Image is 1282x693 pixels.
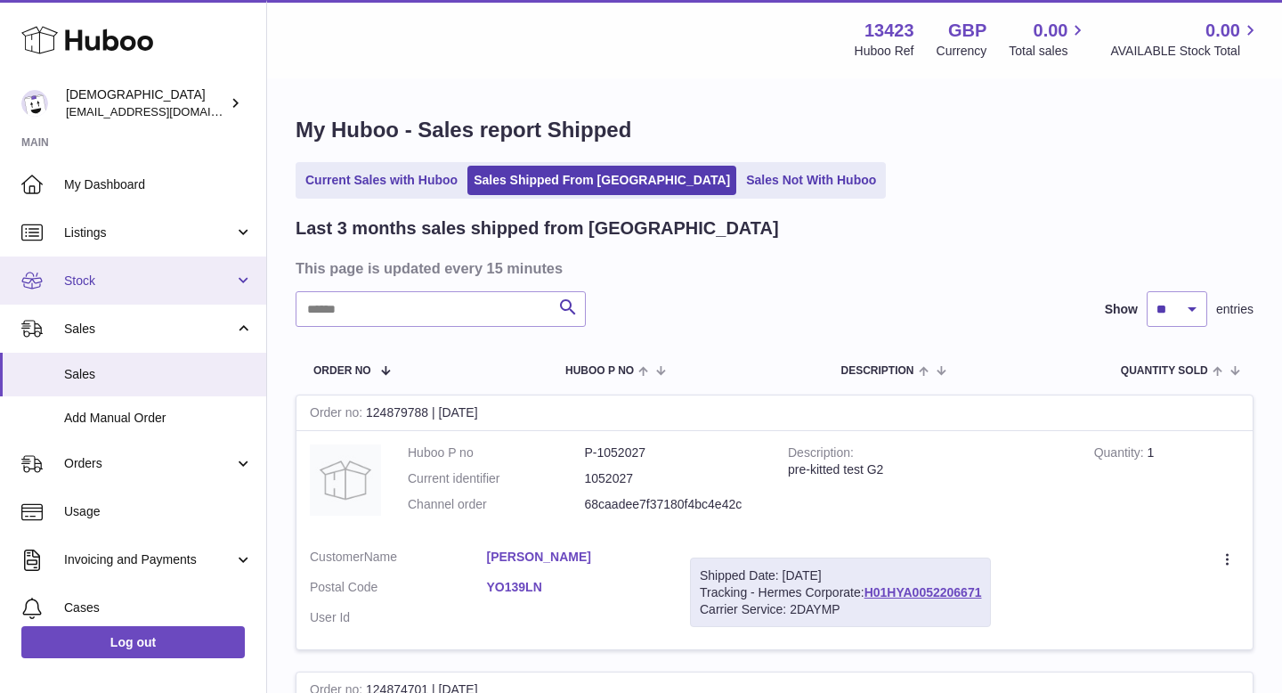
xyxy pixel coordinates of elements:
[864,19,914,43] strong: 13423
[296,216,779,241] h2: Last 3 months sales shipped from [GEOGRAPHIC_DATA]
[64,455,234,472] span: Orders
[690,558,991,628] div: Tracking - Hermes Corporate:
[408,496,585,513] dt: Channel order
[299,166,464,195] a: Current Sales with Huboo
[487,579,664,596] a: YO139LN
[1034,19,1068,43] span: 0.00
[1081,431,1253,535] td: 1
[313,365,371,377] span: Order No
[948,19,986,43] strong: GBP
[788,461,1067,478] div: pre-kitted test G2
[64,366,253,383] span: Sales
[565,365,634,377] span: Huboo P no
[296,116,1254,144] h1: My Huboo - Sales report Shipped
[700,601,981,618] div: Carrier Service: 2DAYMP
[1216,301,1254,318] span: entries
[585,470,762,487] dd: 1052027
[310,444,381,516] img: no-photo.jpg
[864,585,982,599] a: H01HYA0052206671
[408,470,585,487] dt: Current identifier
[467,166,736,195] a: Sales Shipped From [GEOGRAPHIC_DATA]
[700,567,981,584] div: Shipped Date: [DATE]
[21,626,245,658] a: Log out
[66,104,262,118] span: [EMAIL_ADDRESS][DOMAIN_NAME]
[296,258,1249,278] h3: This page is updated every 15 minutes
[585,444,762,461] dd: P-1052027
[1009,19,1088,60] a: 0.00 Total sales
[1094,445,1148,464] strong: Quantity
[840,365,913,377] span: Description
[408,444,585,461] dt: Huboo P no
[64,551,234,568] span: Invoicing and Payments
[64,321,234,338] span: Sales
[66,86,226,120] div: [DEMOGRAPHIC_DATA]
[64,224,234,241] span: Listings
[64,176,253,193] span: My Dashboard
[64,599,253,616] span: Cases
[310,405,366,424] strong: Order no
[1009,43,1088,60] span: Total sales
[310,609,487,626] dt: User Id
[1121,365,1208,377] span: Quantity Sold
[487,549,664,566] a: [PERSON_NAME]
[740,166,882,195] a: Sales Not With Huboo
[64,273,234,289] span: Stock
[310,550,364,564] span: Customer
[937,43,987,60] div: Currency
[310,549,487,570] dt: Name
[585,496,762,513] dd: 68caadee7f37180f4bc4e42c
[64,410,253,427] span: Add Manual Order
[21,90,48,117] img: olgazyuz@outlook.com
[1110,43,1261,60] span: AVAILABLE Stock Total
[296,395,1253,431] div: 124879788 | [DATE]
[855,43,914,60] div: Huboo Ref
[1205,19,1240,43] span: 0.00
[310,579,487,600] dt: Postal Code
[788,445,854,464] strong: Description
[64,503,253,520] span: Usage
[1110,19,1261,60] a: 0.00 AVAILABLE Stock Total
[1105,301,1138,318] label: Show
